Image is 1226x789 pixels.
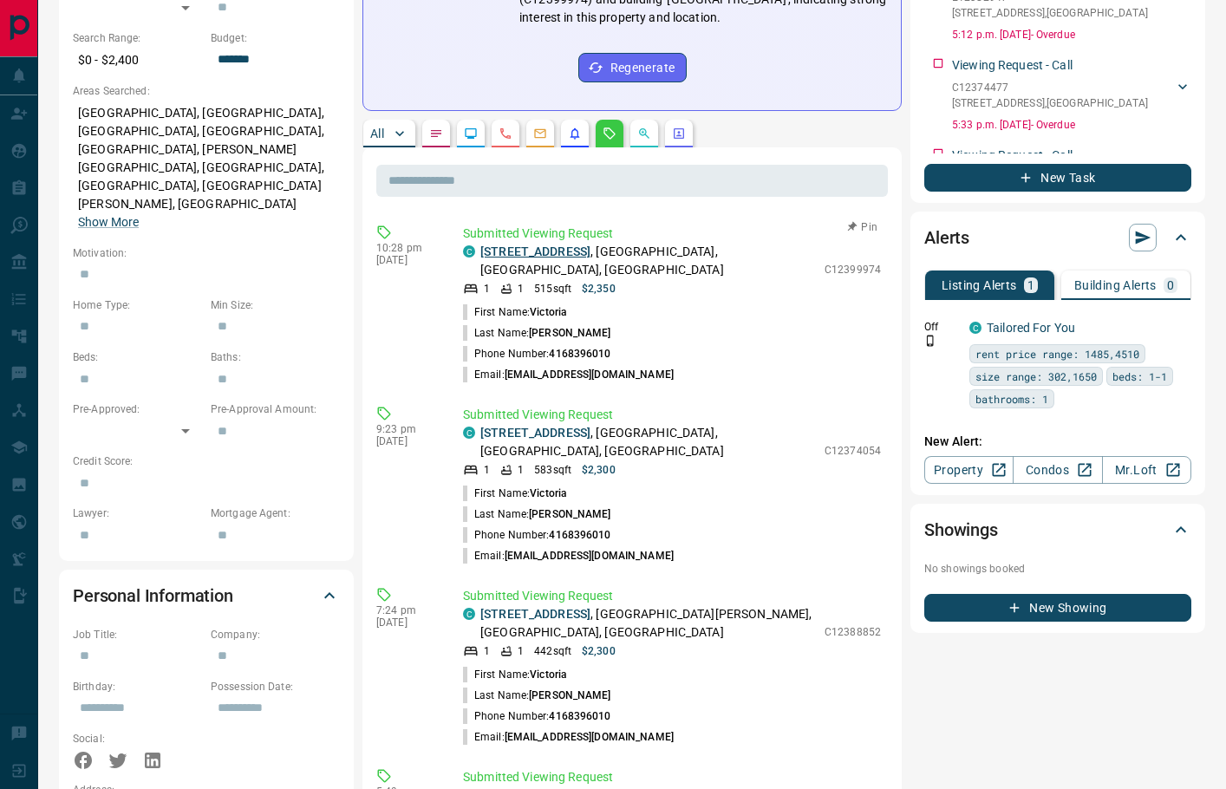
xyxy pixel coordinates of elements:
[529,327,610,339] span: [PERSON_NAME]
[603,127,616,140] svg: Requests
[838,219,888,235] button: Pin
[211,349,340,365] p: Baths:
[529,508,610,520] span: [PERSON_NAME]
[975,390,1048,408] span: bathrooms: 1
[463,729,674,745] p: Email:
[484,281,490,297] p: 1
[1167,279,1174,291] p: 0
[463,346,611,362] p: Phone Number:
[924,433,1191,451] p: New Alert:
[568,127,582,140] svg: Listing Alerts
[942,279,1017,291] p: Listing Alerts
[975,368,1097,385] span: size range: 302,1650
[73,401,202,417] p: Pre-Approved:
[211,401,340,417] p: Pre-Approval Amount:
[505,731,674,743] span: [EMAIL_ADDRESS][DOMAIN_NAME]
[463,688,611,703] p: Last Name:
[376,254,437,266] p: [DATE]
[73,453,340,469] p: Credit Score:
[924,217,1191,258] div: Alerts
[505,550,674,562] span: [EMAIL_ADDRESS][DOMAIN_NAME]
[73,505,202,521] p: Lawyer:
[924,516,998,544] h2: Showings
[463,768,881,786] p: Submitted Viewing Request
[463,486,566,501] p: First Name:
[952,56,1073,75] p: Viewing Request - Call
[463,667,566,682] p: First Name:
[518,643,524,659] p: 1
[499,127,512,140] svg: Calls
[825,624,881,640] p: C12388852
[924,224,969,251] h2: Alerts
[73,582,233,610] h2: Personal Information
[463,427,475,439] div: condos.ca
[952,95,1148,111] p: [STREET_ADDRESS] , [GEOGRAPHIC_DATA]
[463,708,611,724] p: Phone Number:
[924,561,1191,577] p: No showings booked
[952,117,1191,133] p: 5:33 p.m. [DATE] - Overdue
[376,604,437,616] p: 7:24 pm
[924,335,936,347] svg: Push Notification Only
[530,487,566,499] span: Victoria
[463,527,611,543] p: Phone Number:
[211,627,340,642] p: Company:
[376,423,437,435] p: 9:23 pm
[924,456,1014,484] a: Property
[530,306,566,318] span: Victoria
[952,147,1073,165] p: Viewing Request - Call
[463,406,881,424] p: Submitted Viewing Request
[549,710,610,722] span: 4168396010
[370,127,384,140] p: All
[463,304,566,320] p: First Name:
[924,164,1191,192] button: New Task
[534,462,571,478] p: 583 sqft
[637,127,651,140] svg: Opportunities
[952,80,1148,95] p: C12374477
[73,679,202,694] p: Birthday:
[211,679,340,694] p: Possession Date:
[924,509,1191,551] div: Showings
[672,127,686,140] svg: Agent Actions
[463,548,674,564] p: Email:
[534,643,571,659] p: 442 sqft
[73,575,340,616] div: Personal Information
[73,83,340,99] p: Areas Searched:
[533,127,547,140] svg: Emails
[518,281,524,297] p: 1
[825,262,881,277] p: C12399974
[975,345,1139,362] span: rent price range: 1485,4510
[549,529,610,541] span: 4168396010
[78,213,139,231] button: Show More
[534,281,571,297] p: 515 sqft
[1112,368,1167,385] span: beds: 1-1
[480,607,590,621] a: [STREET_ADDRESS]
[1102,456,1191,484] a: Mr.Loft
[73,99,340,237] p: [GEOGRAPHIC_DATA], [GEOGRAPHIC_DATA], [GEOGRAPHIC_DATA], [GEOGRAPHIC_DATA], [GEOGRAPHIC_DATA], [P...
[211,505,340,521] p: Mortgage Agent:
[969,322,981,334] div: condos.ca
[952,27,1191,42] p: 5:12 p.m. [DATE] - Overdue
[463,325,611,341] p: Last Name:
[464,127,478,140] svg: Lead Browsing Activity
[952,76,1191,114] div: C12374477[STREET_ADDRESS],[GEOGRAPHIC_DATA]
[582,281,616,297] p: $2,350
[825,443,881,459] p: C12374054
[480,245,590,258] a: [STREET_ADDRESS]
[73,627,202,642] p: Job Title:
[73,245,340,261] p: Motivation:
[924,594,1191,622] button: New Showing
[1013,456,1102,484] a: Condos
[376,435,437,447] p: [DATE]
[924,319,959,335] p: Off
[1074,279,1157,291] p: Building Alerts
[211,30,340,46] p: Budget:
[484,462,490,478] p: 1
[549,348,610,360] span: 4168396010
[578,53,687,82] button: Regenerate
[73,731,202,747] p: Social:
[73,30,202,46] p: Search Range:
[530,668,566,681] span: Victoria
[73,46,202,75] p: $0 - $2,400
[582,643,616,659] p: $2,300
[429,127,443,140] svg: Notes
